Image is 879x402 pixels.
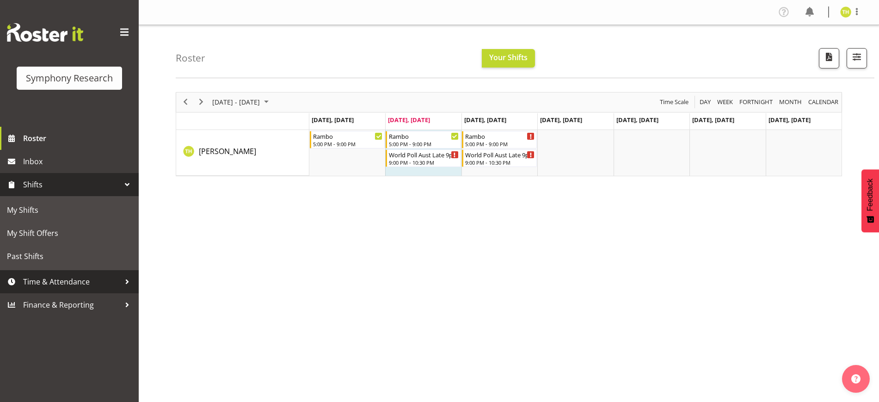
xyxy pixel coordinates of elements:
span: [DATE], [DATE] [692,116,734,124]
div: 5:00 PM - 9:00 PM [389,140,458,148]
span: Day [699,96,712,108]
a: Past Shifts [2,245,136,268]
div: World Poll Aust Late 9p~10:30p [389,150,458,159]
span: Shifts [23,178,120,192]
div: 9:00 PM - 10:30 PM [389,159,458,166]
button: Month [807,96,840,108]
a: [PERSON_NAME] [199,146,256,157]
button: Your Shifts [482,49,535,68]
span: [DATE], [DATE] [540,116,582,124]
button: Timeline Month [778,96,804,108]
img: help-xxl-2.png [851,374,861,383]
span: [DATE], [DATE] [768,116,811,124]
a: My Shift Offers [2,222,136,245]
div: Tristan Healley"s event - Rambo Begin From Monday, October 6, 2025 at 5:00:00 PM GMT+13:00 Ends A... [310,131,385,148]
button: Filter Shifts [847,48,867,68]
h4: Roster [176,53,205,63]
span: Time & Attendance [23,275,120,289]
span: [DATE], [DATE] [616,116,658,124]
a: My Shifts [2,198,136,222]
div: 5:00 PM - 9:00 PM [465,140,535,148]
span: [DATE] - [DATE] [211,96,261,108]
img: tristan-healley11868.jpg [840,6,851,18]
div: Tristan Healley"s event - Rambo Begin From Wednesday, October 8, 2025 at 5:00:00 PM GMT+13:00 End... [462,131,537,148]
div: Timeline Week of October 7, 2025 [176,92,842,176]
span: Time Scale [659,96,689,108]
div: Tristan Healley"s event - World Poll Aust Late 9p~10:30p Begin From Wednesday, October 8, 2025 at... [462,149,537,167]
button: Fortnight [738,96,775,108]
div: Rambo [389,131,458,141]
img: Rosterit website logo [7,23,83,42]
div: next period [193,93,209,112]
div: previous period [178,93,193,112]
span: Inbox [23,155,134,168]
button: Previous [179,96,192,108]
div: 9:00 PM - 10:30 PM [465,159,535,166]
span: Your Shifts [489,52,528,62]
span: [DATE], [DATE] [464,116,506,124]
button: Timeline Day [698,96,713,108]
button: Next [195,96,208,108]
button: Timeline Week [716,96,735,108]
span: Roster [23,131,134,145]
span: Past Shifts [7,249,132,263]
span: [PERSON_NAME] [199,146,256,156]
div: October 06 - 12, 2025 [209,93,274,112]
div: Tristan Healley"s event - Rambo Begin From Tuesday, October 7, 2025 at 5:00:00 PM GMT+13:00 Ends ... [386,131,461,148]
span: [DATE], [DATE] [388,116,430,124]
span: My Shift Offers [7,226,132,240]
span: calendar [807,96,839,108]
span: Feedback [866,179,874,211]
button: Download a PDF of the roster according to the set date range. [819,48,839,68]
span: Fortnight [738,96,774,108]
button: October 2025 [211,96,273,108]
span: Week [716,96,734,108]
div: Symphony Research [26,71,113,85]
div: 5:00 PM - 9:00 PM [313,140,382,148]
div: Rambo [313,131,382,141]
div: Rambo [465,131,535,141]
span: Month [778,96,803,108]
div: World Poll Aust Late 9p~10:30p [465,150,535,159]
table: Timeline Week of October 7, 2025 [309,130,842,176]
span: [DATE], [DATE] [312,116,354,124]
span: My Shifts [7,203,132,217]
td: Tristan Healley resource [176,130,309,176]
div: Tristan Healley"s event - World Poll Aust Late 9p~10:30p Begin From Tuesday, October 7, 2025 at 9... [386,149,461,167]
button: Feedback - Show survey [861,169,879,232]
span: Finance & Reporting [23,298,120,312]
button: Time Scale [658,96,690,108]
